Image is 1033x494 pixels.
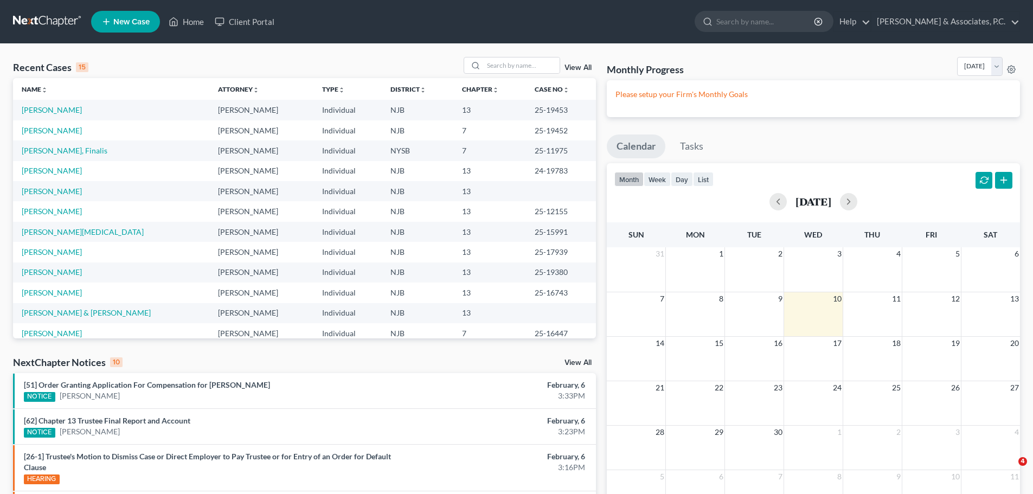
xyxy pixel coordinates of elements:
[895,426,902,439] span: 2
[891,292,902,305] span: 11
[22,308,151,317] a: [PERSON_NAME] & [PERSON_NAME]
[795,196,831,207] h2: [DATE]
[322,85,345,93] a: Typeunfold_more
[832,292,843,305] span: 10
[526,262,596,283] td: 25-19380
[484,57,560,73] input: Search by name...
[382,181,453,201] td: NJB
[891,381,902,394] span: 25
[644,172,671,187] button: week
[313,283,382,303] td: Individual
[209,283,313,303] td: [PERSON_NAME]
[313,140,382,161] td: Individual
[209,262,313,283] td: [PERSON_NAME]
[716,11,816,31] input: Search by name...
[209,222,313,242] td: [PERSON_NAME]
[313,161,382,181] td: Individual
[24,428,55,438] div: NOTICE
[777,292,784,305] span: 9
[24,452,391,472] a: [26-1] Trustee's Motion to Dismiss Case or Direct Employer to Pay Trustee or for Entry of an Orde...
[41,87,48,93] i: unfold_more
[526,222,596,242] td: 25-15991
[22,247,82,256] a: [PERSON_NAME]
[836,426,843,439] span: 1
[209,12,280,31] a: Client Portal
[338,87,345,93] i: unfold_more
[405,426,585,437] div: 3:23PM
[453,120,526,140] td: 7
[390,85,426,93] a: Districtunfold_more
[453,201,526,221] td: 13
[209,323,313,343] td: [PERSON_NAME]
[836,247,843,260] span: 3
[832,381,843,394] span: 24
[773,381,784,394] span: 23
[313,201,382,221] td: Individual
[218,85,259,93] a: Attorneyunfold_more
[950,292,961,305] span: 12
[834,12,870,31] a: Help
[535,85,569,93] a: Case Nounfold_more
[655,247,665,260] span: 31
[773,426,784,439] span: 30
[926,230,937,239] span: Fri
[22,227,144,236] a: [PERSON_NAME][MEDICAL_DATA]
[453,323,526,343] td: 7
[382,161,453,181] td: NJB
[670,134,713,158] a: Tasks
[24,416,190,425] a: [62] Chapter 13 Trustee Final Report and Account
[655,337,665,350] span: 14
[526,283,596,303] td: 25-16743
[405,451,585,462] div: February, 6
[659,292,665,305] span: 7
[747,230,761,239] span: Tue
[655,381,665,394] span: 21
[453,262,526,283] td: 13
[313,242,382,262] td: Individual
[804,230,822,239] span: Wed
[614,172,644,187] button: month
[453,140,526,161] td: 7
[420,87,426,93] i: unfold_more
[453,283,526,303] td: 13
[950,337,961,350] span: 19
[984,230,997,239] span: Sat
[607,134,665,158] a: Calendar
[836,470,843,483] span: 8
[714,337,724,350] span: 15
[13,356,123,369] div: NextChapter Notices
[113,18,150,26] span: New Case
[655,426,665,439] span: 28
[718,292,724,305] span: 8
[671,172,693,187] button: day
[453,303,526,323] td: 13
[526,100,596,120] td: 25-19453
[526,323,596,343] td: 25-16447
[526,242,596,262] td: 25-17939
[22,329,82,338] a: [PERSON_NAME]
[209,242,313,262] td: [PERSON_NAME]
[253,87,259,93] i: unfold_more
[22,187,82,196] a: [PERSON_NAME]
[382,323,453,343] td: NJB
[714,381,724,394] span: 22
[313,181,382,201] td: Individual
[22,85,48,93] a: Nameunfold_more
[405,415,585,426] div: February, 6
[686,230,705,239] span: Mon
[453,161,526,181] td: 13
[453,222,526,242] td: 13
[607,63,684,76] h3: Monthly Progress
[615,89,1011,100] p: Please setup your Firm's Monthly Goals
[382,222,453,242] td: NJB
[76,62,88,72] div: 15
[895,470,902,483] span: 9
[313,262,382,283] td: Individual
[382,262,453,283] td: NJB
[24,392,55,402] div: NOTICE
[382,120,453,140] td: NJB
[313,323,382,343] td: Individual
[382,242,453,262] td: NJB
[22,166,82,175] a: [PERSON_NAME]
[110,357,123,367] div: 10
